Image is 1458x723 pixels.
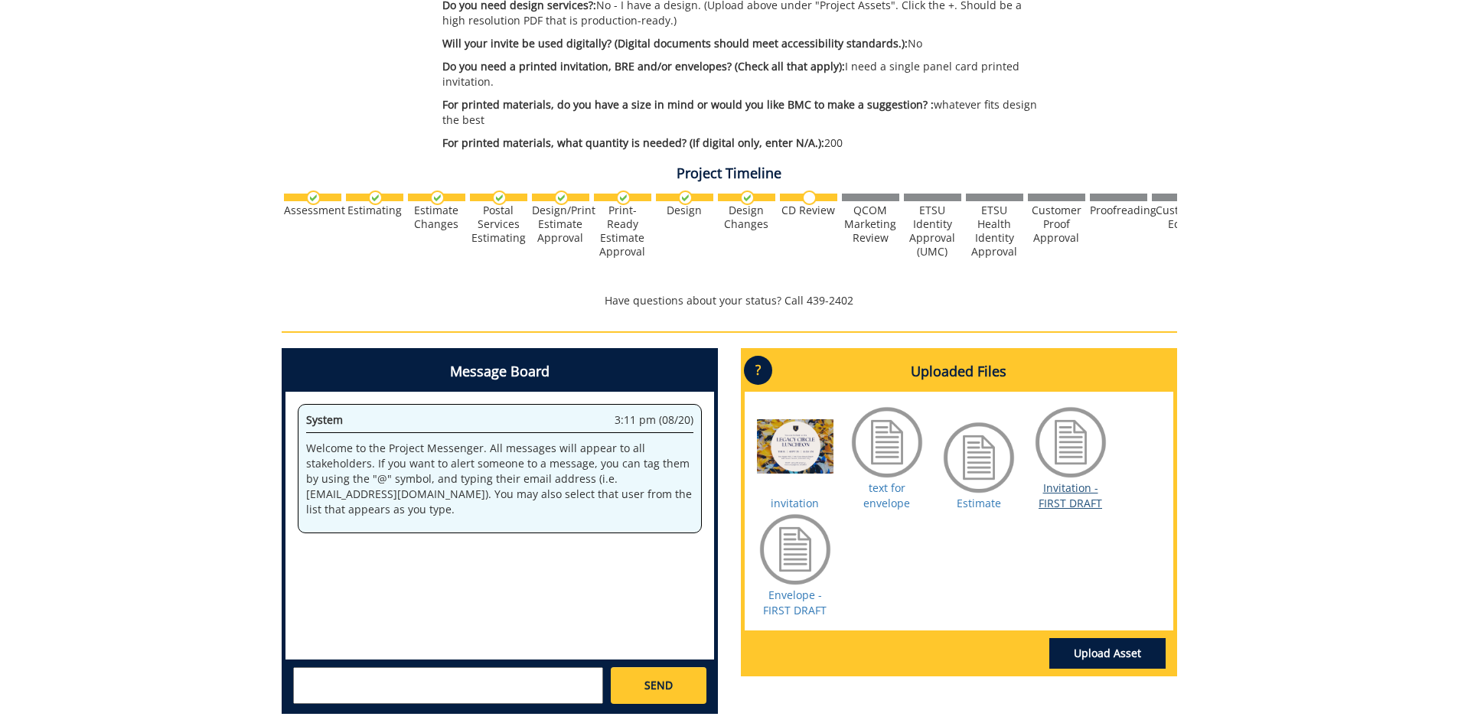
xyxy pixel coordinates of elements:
div: Design Changes [718,204,775,231]
p: Have questions about your status? Call 439-2402 [282,293,1177,308]
a: Invitation - FIRST DRAFT [1039,480,1102,510]
div: Estimating [346,204,403,217]
a: Estimate [957,496,1001,510]
p: whatever fits design the best [442,97,1042,128]
p: I need a single panel card printed invitation. [442,59,1042,90]
div: Estimate Changes [408,204,465,231]
img: checkmark [616,191,631,205]
h4: Project Timeline [282,166,1177,181]
div: QCOM Marketing Review [842,204,899,245]
h4: Message Board [285,352,714,392]
div: Proofreading [1090,204,1147,217]
a: text for envelope [863,480,910,510]
div: Customer Edits [1152,204,1209,231]
p: No [442,36,1042,51]
a: Envelope - FIRST DRAFT [763,588,827,617]
div: Customer Proof Approval [1028,204,1085,245]
img: checkmark [430,191,445,205]
img: checkmark [554,191,569,205]
img: checkmark [368,191,383,205]
div: Design/Print Estimate Approval [532,204,589,245]
div: ETSU Identity Approval (UMC) [904,204,961,259]
div: CD Review [780,204,837,217]
span: Do you need a printed invitation, BRE and/or envelopes? (Check all that apply): [442,59,845,73]
div: Design [656,204,713,217]
p: ? [744,356,772,385]
span: For printed materials, what quantity is needed? (If digital only, enter N/A.): [442,135,824,150]
span: Will your invite be used digitally? (Digital documents should meet accessibility standards.): [442,36,908,50]
div: ETSU Health Identity Approval [966,204,1023,259]
span: 3:11 pm (08/20) [615,412,693,428]
img: no [802,191,817,205]
a: Upload Asset [1049,638,1166,669]
p: Welcome to the Project Messenger. All messages will appear to all stakeholders. If you want to al... [306,441,693,517]
span: SEND [644,678,673,693]
img: checkmark [306,191,321,205]
div: Postal Services Estimating [470,204,527,245]
p: 200 [442,135,1042,151]
img: checkmark [678,191,693,205]
textarea: messageToSend [293,667,603,704]
h4: Uploaded Files [745,352,1173,392]
img: checkmark [740,191,755,205]
div: Print-Ready Estimate Approval [594,204,651,259]
a: SEND [611,667,706,704]
span: System [306,412,343,427]
a: invitation [771,496,819,510]
div: Assessment [284,204,341,217]
img: checkmark [492,191,507,205]
span: For printed materials, do you have a size in mind or would you like BMC to make a suggestion? : [442,97,934,112]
